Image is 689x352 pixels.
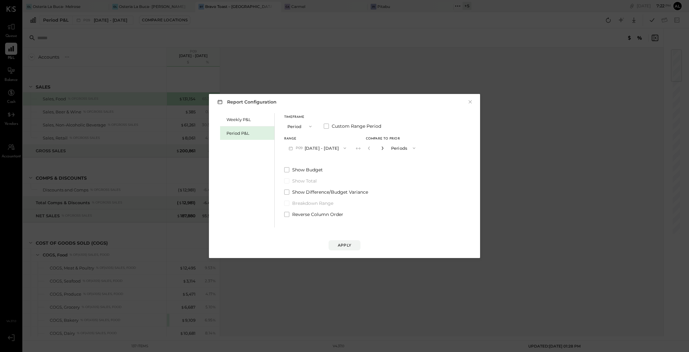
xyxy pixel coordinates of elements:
span: Breakdown Range [292,200,333,206]
span: Compare to Prior [366,137,400,140]
div: Period P&L [226,130,271,136]
div: Apply [338,242,351,248]
h3: Report Configuration [216,98,277,106]
button: Period [284,120,316,132]
div: Range [284,137,351,140]
button: × [467,99,473,105]
button: P09[DATE] - [DATE] [284,142,351,154]
button: Apply [329,240,360,250]
span: Show Difference/Budget Variance [292,189,368,195]
span: Show Total [292,178,317,184]
button: Periods [388,142,420,154]
span: Reverse Column Order [292,211,343,218]
div: Weekly P&L [226,117,271,123]
span: Custom Range Period [332,123,381,129]
span: P09 [296,146,305,151]
span: Show Budget [292,167,323,173]
div: Timeframe [284,116,316,119]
